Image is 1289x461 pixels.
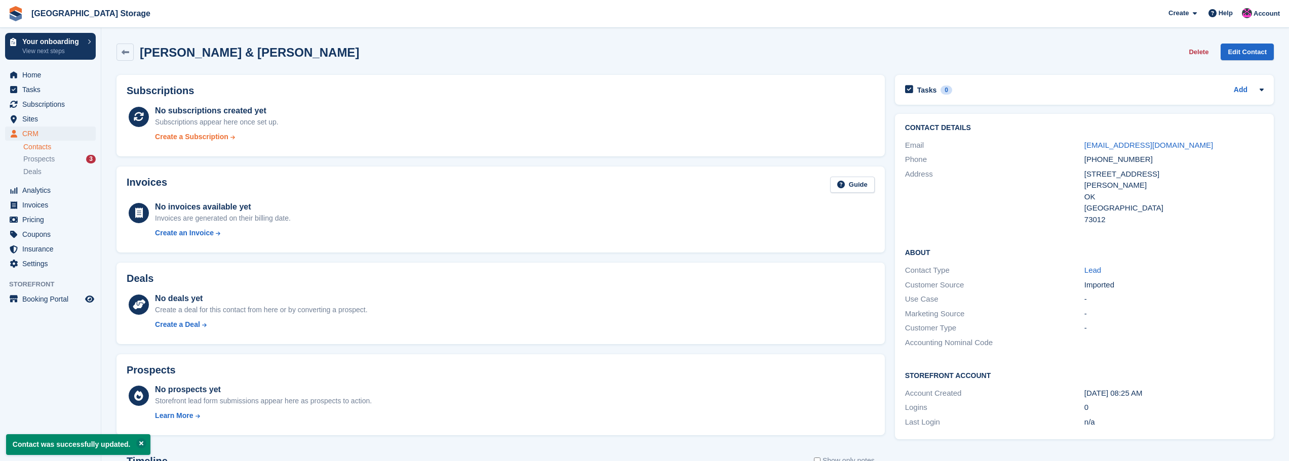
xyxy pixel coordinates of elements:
[5,33,96,60] a: Your onboarding View next steps
[5,82,96,97] a: menu
[23,142,96,152] a: Contacts
[6,434,150,455] p: Contact was successfully updated.
[155,410,372,421] a: Learn More
[1221,44,1274,60] a: Edit Contact
[1084,180,1264,191] div: [PERSON_NAME]
[127,177,167,193] h2: Invoices
[5,68,96,82] a: menu
[905,416,1084,428] div: Last Login
[22,82,83,97] span: Tasks
[155,228,291,238] a: Create an Invoice
[155,132,228,142] div: Create a Subscription
[1254,9,1280,19] span: Account
[1084,322,1264,334] div: -
[23,154,55,164] span: Prospects
[905,308,1084,320] div: Marketing Source
[5,213,96,227] a: menu
[22,97,83,111] span: Subscriptions
[1084,202,1264,214] div: [GEOGRAPHIC_DATA]
[905,370,1264,380] h2: Storefront Account
[5,292,96,306] a: menu
[155,410,193,421] div: Learn More
[155,105,279,117] div: No subscriptions created yet
[127,364,176,376] h2: Prospects
[23,154,96,164] a: Prospects 3
[905,124,1264,132] h2: Contact Details
[5,227,96,241] a: menu
[1084,214,1264,226] div: 73012
[917,86,937,95] h2: Tasks
[1084,308,1264,320] div: -
[1234,85,1247,96] a: Add
[1168,8,1189,18] span: Create
[155,132,279,142] a: Create a Subscription
[155,319,200,330] div: Create a Deal
[22,213,83,227] span: Pricing
[905,247,1264,257] h2: About
[1084,294,1264,305] div: -
[5,112,96,126] a: menu
[22,38,83,45] p: Your onboarding
[22,292,83,306] span: Booking Portal
[905,140,1084,151] div: Email
[22,112,83,126] span: Sites
[5,97,96,111] a: menu
[1084,416,1264,428] div: n/a
[140,46,359,59] h2: [PERSON_NAME] & [PERSON_NAME]
[905,169,1084,226] div: Address
[155,213,291,224] div: Invoices are generated on their billing date.
[905,388,1084,399] div: Account Created
[155,319,367,330] a: Create a Deal
[1084,154,1264,165] div: [PHONE_NUMBER]
[905,402,1084,413] div: Logins
[84,293,96,305] a: Preview store
[1242,8,1252,18] img: Jantz Morgan
[1084,191,1264,203] div: OK
[155,201,291,213] div: No invoices available yet
[22,227,83,241] span: Coupons
[22,242,83,256] span: Insurance
[5,127,96,141] a: menu
[155,228,214,238] div: Create an Invoice
[155,396,372,406] div: Storefront lead form submissions appear here as prospects to action.
[1084,279,1264,291] div: Imported
[905,294,1084,305] div: Use Case
[22,127,83,141] span: CRM
[905,322,1084,334] div: Customer Type
[22,47,83,56] p: View next steps
[1084,402,1264,413] div: 0
[941,86,952,95] div: 0
[830,177,875,193] a: Guide
[5,242,96,256] a: menu
[23,166,96,177] a: Deals
[155,117,279,128] div: Subscriptions appear here once set up.
[905,279,1084,291] div: Customer Source
[5,257,96,271] a: menu
[1084,388,1264,399] div: [DATE] 08:25 AM
[1219,8,1233,18] span: Help
[22,183,83,197] span: Analytics
[1084,266,1101,274] a: Lead
[905,265,1084,276] div: Contact Type
[1084,141,1213,149] a: [EMAIL_ADDRESS][DOMAIN_NAME]
[905,337,1084,349] div: Accounting Nominal Code
[127,273,153,284] h2: Deals
[8,6,23,21] img: stora-icon-8386f47178a22dfd0bd8f6a31ec36ba5ce8667c1dd55bd0f319d3a0aa187defe.svg
[5,198,96,212] a: menu
[1084,169,1264,180] div: [STREET_ADDRESS]
[22,198,83,212] span: Invoices
[155,384,372,396] div: No prospects yet
[905,154,1084,165] div: Phone
[155,305,367,315] div: Create a deal for this contact from here or by converting a prospect.
[1185,44,1213,60] button: Delete
[86,155,96,163] div: 3
[5,183,96,197] a: menu
[27,5,154,22] a: [GEOGRAPHIC_DATA] Storage
[22,257,83,271] span: Settings
[155,292,367,305] div: No deals yet
[22,68,83,82] span: Home
[127,85,875,97] h2: Subscriptions
[23,167,42,177] span: Deals
[9,279,101,289] span: Storefront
